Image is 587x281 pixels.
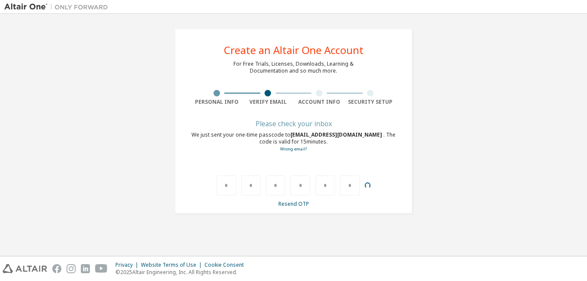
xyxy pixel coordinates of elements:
[52,264,61,273] img: facebook.svg
[4,3,112,11] img: Altair One
[115,268,249,276] p: © 2025 Altair Engineering, Inc. All Rights Reserved.
[191,99,242,105] div: Personal Info
[233,61,354,74] div: For Free Trials, Licenses, Downloads, Learning & Documentation and so much more.
[81,264,90,273] img: linkedin.svg
[95,264,108,273] img: youtube.svg
[115,262,141,268] div: Privacy
[141,262,204,268] div: Website Terms of Use
[3,264,47,273] img: altair_logo.svg
[191,121,396,126] div: Please check your inbox
[67,264,76,273] img: instagram.svg
[204,262,249,268] div: Cookie Consent
[345,99,396,105] div: Security Setup
[280,146,307,152] a: Go back to the registration form
[290,131,383,138] span: [EMAIL_ADDRESS][DOMAIN_NAME]
[242,99,294,105] div: Verify Email
[278,200,309,208] a: Resend OTP
[191,131,396,153] div: We just sent your one-time passcode to . The code is valid for 15 minutes.
[224,45,364,55] div: Create an Altair One Account
[293,99,345,105] div: Account Info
